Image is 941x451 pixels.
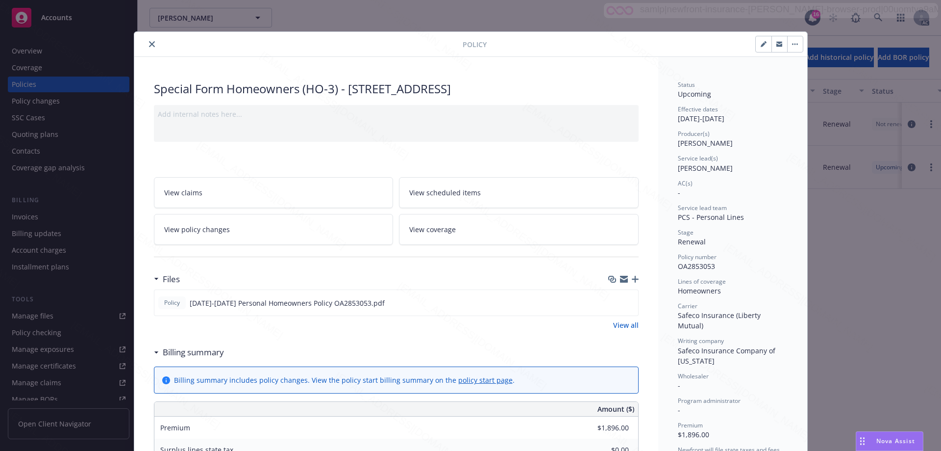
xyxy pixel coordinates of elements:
div: Add internal notes here... [158,109,635,119]
a: View policy changes [154,214,394,245]
span: Premium [678,421,703,429]
button: close [146,38,158,50]
span: $1,896.00 [678,430,709,439]
span: [DATE]-[DATE] Personal Homeowners Policy OA2853053.pdf [190,298,385,308]
span: [PERSON_NAME] [678,138,733,148]
span: Lines of coverage [678,277,726,286]
a: View coverage [399,214,639,245]
span: Premium [160,423,190,432]
span: Renewal [678,237,706,246]
span: Program administrator [678,397,741,405]
span: - [678,405,680,415]
span: Homeowners [678,286,721,295]
span: Producer(s) [678,130,710,138]
span: OA2853053 [678,262,715,271]
a: View all [613,320,639,330]
span: Service lead team [678,204,727,212]
button: preview file [625,298,634,308]
span: PCS - Personal Lines [678,212,744,222]
button: Nova Assist [856,431,923,451]
span: Status [678,80,695,89]
a: View claims [154,177,394,208]
span: Policy [463,39,487,50]
span: Policy [162,298,182,307]
span: Upcoming [678,89,711,99]
span: View claims [164,187,202,198]
span: AC(s) [678,179,693,187]
a: View scheduled items [399,177,639,208]
a: policy start page [458,375,513,385]
span: Safeco Insurance Company of [US_STATE] [678,346,777,366]
span: Stage [678,228,693,237]
h3: Files [163,273,180,286]
div: Drag to move [856,432,868,451]
input: 0.00 [571,421,635,435]
span: Wholesaler [678,372,709,380]
span: Policy number [678,253,717,261]
div: Special Form Homeowners (HO-3) - [STREET_ADDRESS] [154,80,639,97]
span: Effective dates [678,105,718,113]
span: Amount ($) [597,404,634,414]
span: Writing company [678,337,724,345]
div: [DATE] - [DATE] [678,105,788,124]
span: View policy changes [164,224,230,235]
span: Carrier [678,302,697,310]
span: Nova Assist [876,437,915,445]
div: Billing summary includes policy changes. View the policy start billing summary on the . [174,375,515,385]
span: View scheduled items [409,187,481,198]
span: - [678,381,680,390]
span: - [678,188,680,197]
div: Files [154,273,180,286]
span: [PERSON_NAME] [678,163,733,173]
div: Billing summary [154,346,224,359]
button: download file [610,298,618,308]
span: Safeco Insurance (Liberty Mutual) [678,311,763,330]
span: View coverage [409,224,456,235]
span: Service lead(s) [678,154,718,162]
h3: Billing summary [163,346,224,359]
